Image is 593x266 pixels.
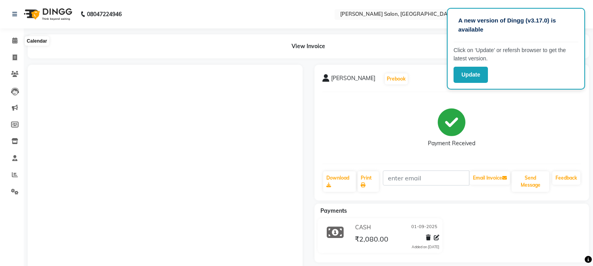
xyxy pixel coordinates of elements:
[512,171,549,192] button: Send Message
[385,73,408,84] button: Prebook
[28,34,589,58] div: View Invoice
[355,234,388,245] span: ₹2,080.00
[355,223,371,232] span: CASH
[454,67,488,83] button: Update
[25,36,49,46] div: Calendar
[552,171,580,185] a: Feedback
[458,16,574,34] p: A new version of Dingg (v3.17.0) is available
[20,3,74,25] img: logo
[454,46,578,63] p: Click on ‘Update’ or refersh browser to get the latest version.
[470,171,510,185] button: Email Invoice
[412,244,439,250] div: Added on [DATE]
[323,171,356,192] a: Download
[358,171,379,192] a: Print
[411,223,437,232] span: 01-09-2025
[320,207,347,214] span: Payments
[331,74,375,85] span: [PERSON_NAME]
[428,139,475,148] div: Payment Received
[383,170,469,185] input: enter email
[87,3,122,25] b: 08047224946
